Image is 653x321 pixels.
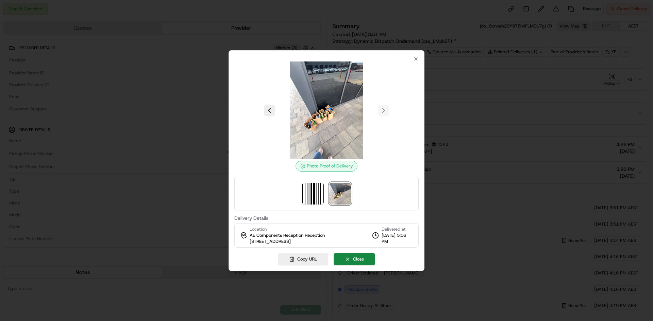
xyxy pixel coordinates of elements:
[250,226,267,232] span: Location
[278,253,328,265] button: Copy URL
[382,226,413,232] span: Delivered at
[250,232,325,238] span: AE Components Reception Reception
[234,216,419,220] label: Delivery Details
[250,238,291,245] span: [STREET_ADDRESS]
[296,161,357,172] div: Photo Proof of Delivery
[334,253,375,265] button: Close
[302,183,324,204] img: barcode_scan_on_pickup image
[278,61,375,159] img: photo_proof_of_delivery image
[329,183,351,204] img: photo_proof_of_delivery image
[382,232,413,245] span: [DATE] 5:06 PM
